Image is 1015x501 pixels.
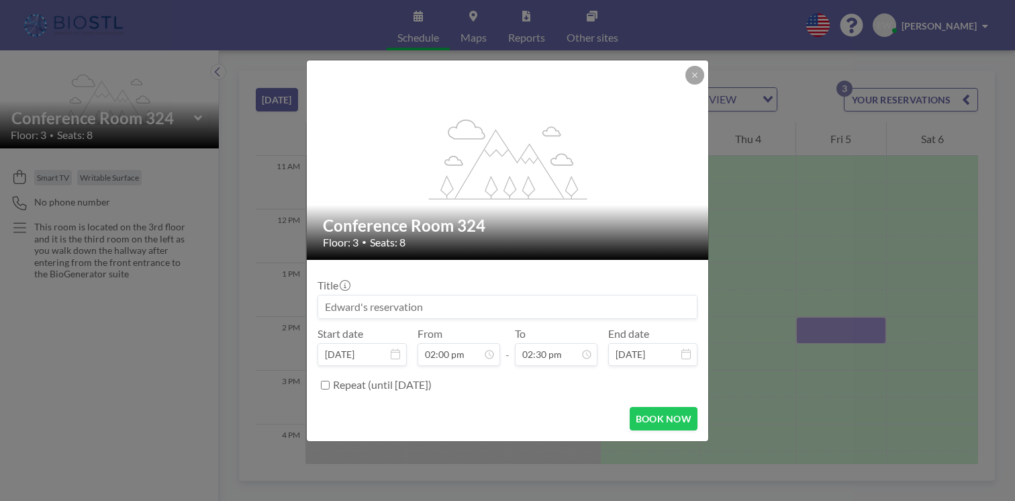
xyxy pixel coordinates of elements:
label: From [418,327,442,340]
span: • [362,237,367,247]
label: To [515,327,526,340]
button: BOOK NOW [630,407,697,430]
g: flex-grow: 1.2; [429,118,587,199]
label: Title [318,279,349,292]
h2: Conference Room 324 [323,216,693,236]
label: Repeat (until [DATE]) [333,378,432,392]
span: Floor: 3 [323,236,358,249]
span: - [505,332,510,361]
span: Seats: 8 [370,236,405,249]
label: End date [608,327,649,340]
label: Start date [318,327,363,340]
input: Edward's reservation [318,295,697,318]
